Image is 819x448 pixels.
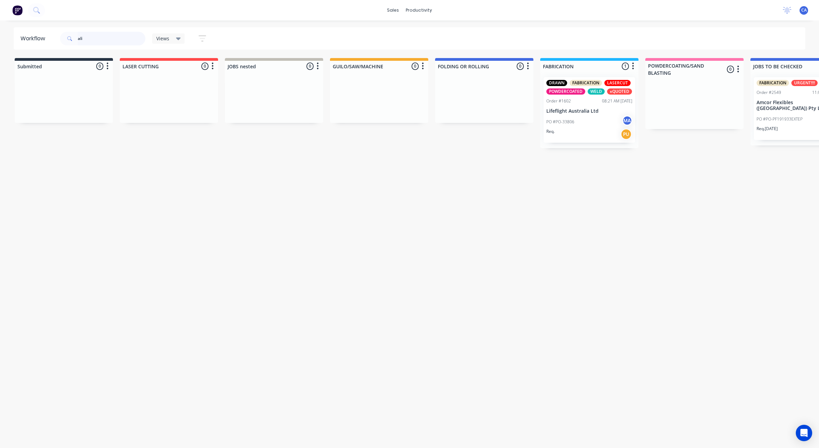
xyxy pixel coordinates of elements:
div: Workflow [20,34,48,43]
input: Search for orders... [78,32,145,45]
span: CA [801,7,807,13]
div: LASERCUT [604,80,631,86]
div: Order #2549 [757,89,781,96]
p: PO #PO-PF191933EXTEP [757,116,803,122]
p: Req. [DATE] [757,126,778,132]
p: Lifeflight Australia Ltd [546,108,632,114]
div: WELD [588,88,605,95]
div: POWDERCOATED [546,88,585,95]
div: FABRICATION [570,80,602,86]
div: URGENT!!!! [791,80,818,86]
div: DRAWN [546,80,567,86]
div: 08:21 AM [DATE] [602,98,632,104]
div: PU [621,129,632,140]
p: PO #PO-33806 [546,119,574,125]
p: Req. [546,128,555,135]
div: productivity [402,5,435,15]
div: FABRICATION [757,80,789,86]
div: DRAWNFABRICATIONLASERCUTPOWDERCOATEDWELDxQUOTEDOrder #160208:21 AM [DATE]Lifeflight Australia Ltd... [544,77,635,143]
img: Factory [12,5,23,15]
div: Order #1602 [546,98,571,104]
div: MA [622,115,632,126]
span: Views [156,35,169,42]
div: xQUOTED [607,88,632,95]
div: Open Intercom Messenger [796,425,812,441]
div: sales [384,5,402,15]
